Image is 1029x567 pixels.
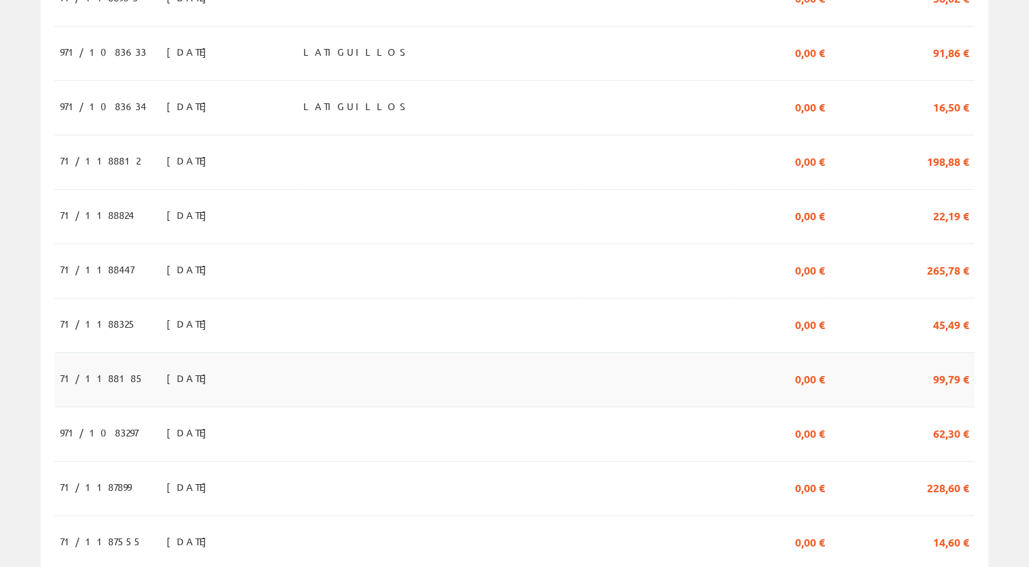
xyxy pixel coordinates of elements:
[167,40,214,63] span: [DATE]
[795,40,825,63] span: 0,00 €
[60,203,134,226] span: 71/1188824
[303,94,412,118] span: LATIGUILLOS
[795,312,825,335] span: 0,00 €
[167,475,214,498] span: [DATE]
[795,94,825,118] span: 0,00 €
[795,149,825,172] span: 0,00 €
[60,530,142,553] span: 71/1187555
[60,312,137,335] span: 71/1188325
[303,40,412,63] span: LATIGUILLOS
[60,421,138,444] span: 971/1083297
[933,40,969,63] span: 91,86 €
[60,149,140,172] span: 71/1188812
[167,94,214,118] span: [DATE]
[795,475,825,498] span: 0,00 €
[167,258,214,281] span: [DATE]
[795,530,825,553] span: 0,00 €
[60,475,131,498] span: 71/1187899
[927,149,969,172] span: 198,88 €
[933,312,969,335] span: 45,49 €
[933,366,969,390] span: 99,79 €
[927,475,969,498] span: 228,60 €
[60,94,146,118] span: 971/1083634
[795,258,825,281] span: 0,00 €
[933,421,969,444] span: 62,30 €
[60,40,146,63] span: 971/1083633
[167,421,214,444] span: [DATE]
[60,258,134,281] span: 71/1188447
[933,203,969,226] span: 22,19 €
[167,366,214,390] span: [DATE]
[933,530,969,553] span: 14,60 €
[795,366,825,390] span: 0,00 €
[167,530,214,553] span: [DATE]
[167,203,214,226] span: [DATE]
[933,94,969,118] span: 16,50 €
[795,421,825,444] span: 0,00 €
[795,203,825,226] span: 0,00 €
[60,366,144,390] span: 71/1188185
[167,149,214,172] span: [DATE]
[927,258,969,281] span: 265,78 €
[167,312,214,335] span: [DATE]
